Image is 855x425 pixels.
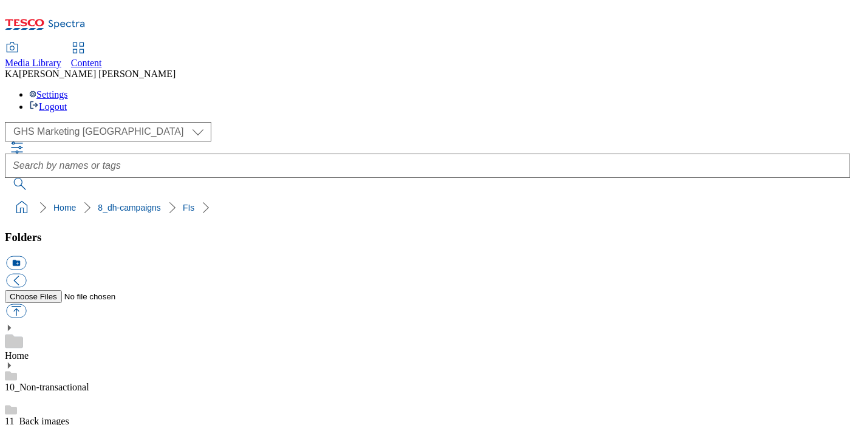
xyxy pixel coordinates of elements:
[5,69,19,79] span: KA
[183,203,194,212] a: FIs
[29,101,67,112] a: Logout
[5,231,850,244] h3: Folders
[5,382,89,392] a: 10_Non-transactional
[5,43,61,69] a: Media Library
[5,196,850,219] nav: breadcrumb
[12,198,32,217] a: home
[53,203,76,212] a: Home
[19,69,175,79] span: [PERSON_NAME] [PERSON_NAME]
[71,43,102,69] a: Content
[5,58,61,68] span: Media Library
[5,350,29,361] a: Home
[5,154,850,178] input: Search by names or tags
[29,89,68,100] a: Settings
[98,203,161,212] a: 8_dh-campaigns
[71,58,102,68] span: Content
